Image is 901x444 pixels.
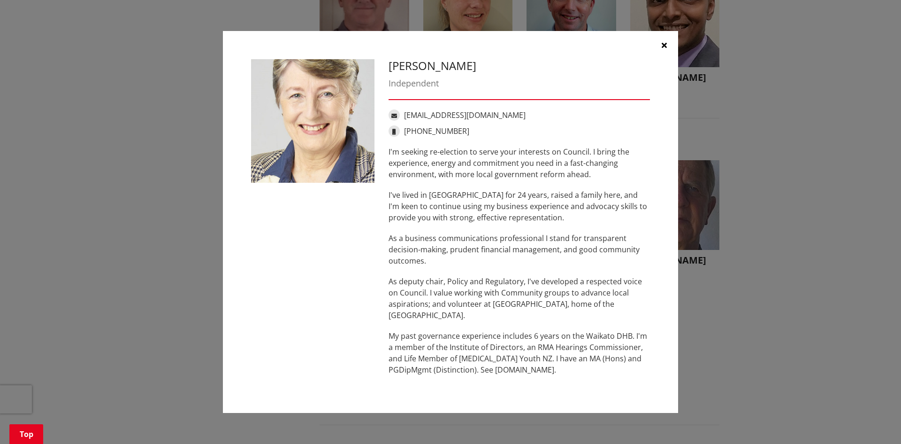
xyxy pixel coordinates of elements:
p: My past governance experience includes 6 years on the Waikato DHB. I'm a member of the Institute ... [389,330,650,375]
p: As a business communications professional I stand for transparent decision-making, prudent financ... [389,233,650,266]
h3: [PERSON_NAME] [389,59,650,73]
img: WO-W-TW__BEAVIS_C__FeNcs [251,59,374,183]
a: Top [9,424,43,444]
a: [PHONE_NUMBER] [404,126,469,136]
p: I've lived in [GEOGRAPHIC_DATA] for 24 years, raised a family here, and I'm keen to continue usin... [389,189,650,223]
a: [EMAIL_ADDRESS][DOMAIN_NAME] [404,110,526,120]
div: Independent [389,77,650,90]
iframe: Messenger Launcher [858,405,892,438]
p: As deputy chair, Policy and Regulatory, I've developed a respected voice on Council. I value work... [389,276,650,321]
p: I'm seeking re-election to serve your interests on Council. I bring the experience, energy and co... [389,146,650,180]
